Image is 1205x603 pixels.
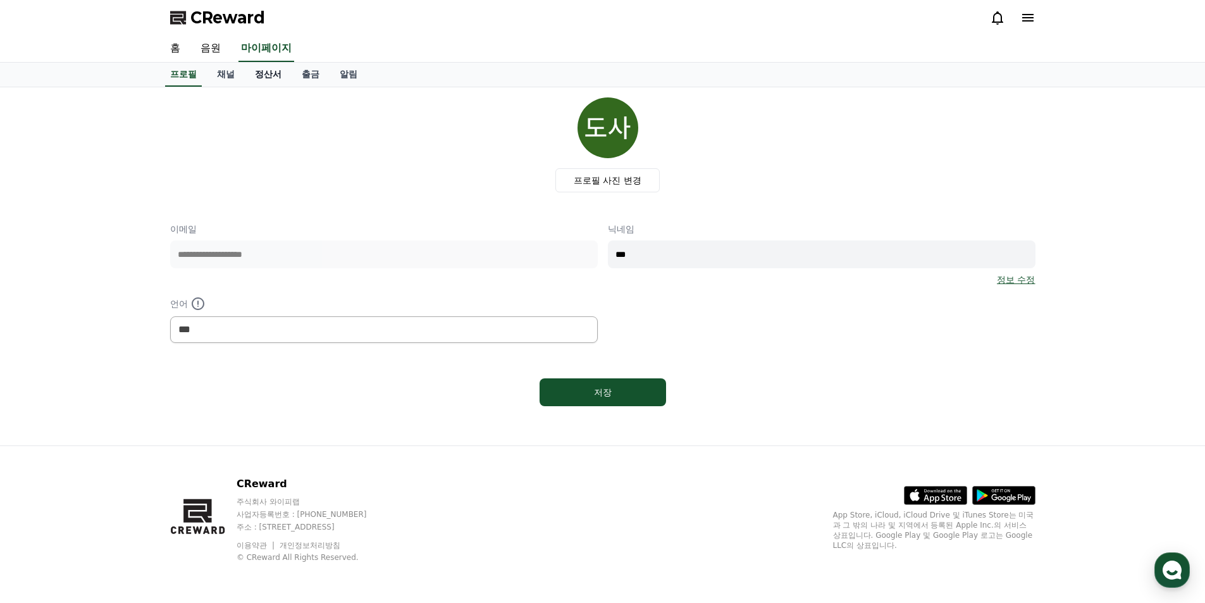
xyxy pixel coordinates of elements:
a: 알림 [330,63,368,87]
a: 음원 [190,35,231,62]
a: 대화 [83,401,163,433]
a: 채널 [207,63,245,87]
span: 대화 [116,421,131,431]
span: 홈 [40,420,47,430]
a: 정산서 [245,63,292,87]
p: 언어 [170,296,598,311]
a: 설정 [163,401,243,433]
a: 정보 수정 [997,273,1035,286]
a: 개인정보처리방침 [280,541,340,550]
a: 홈 [4,401,83,433]
span: 설정 [195,420,211,430]
a: 마이페이지 [238,35,294,62]
p: 주식회사 와이피랩 [237,497,391,507]
a: CReward [170,8,265,28]
p: CReward [237,476,391,492]
p: 이메일 [170,223,598,235]
p: App Store, iCloud, iCloud Drive 및 iTunes Store는 미국과 그 밖의 나라 및 지역에서 등록된 Apple Inc.의 서비스 상표입니다. Goo... [833,510,1035,550]
span: CReward [190,8,265,28]
a: 홈 [160,35,190,62]
img: profile_image [578,97,638,158]
p: 사업자등록번호 : [PHONE_NUMBER] [237,509,391,519]
div: 저장 [565,386,641,399]
a: 이용약관 [237,541,276,550]
label: 프로필 사진 변경 [555,168,660,192]
button: 저장 [540,378,666,406]
p: © CReward All Rights Reserved. [237,552,391,563]
a: 출금 [292,63,330,87]
p: 주소 : [STREET_ADDRESS] [237,522,391,532]
p: 닉네임 [608,223,1035,235]
a: 프로필 [165,63,202,87]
